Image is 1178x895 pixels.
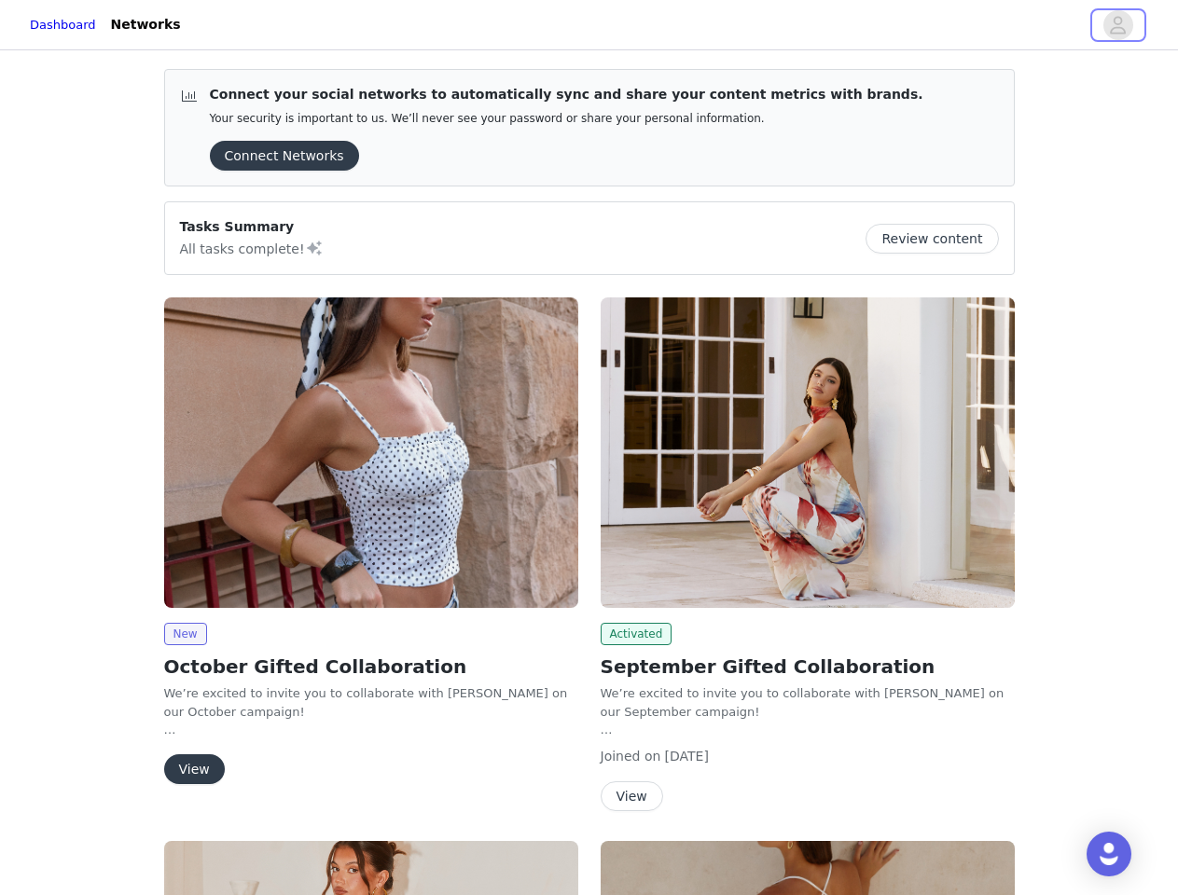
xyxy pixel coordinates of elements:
[210,112,923,126] p: Your security is important to us. We’ll never see your password or share your personal information.
[210,141,359,171] button: Connect Networks
[164,763,225,777] a: View
[100,4,192,46] a: Networks
[601,684,1015,721] p: We’re excited to invite you to collaborate with [PERSON_NAME] on our September campaign!
[180,237,324,259] p: All tasks complete!
[601,297,1015,608] img: Peppermayo UK
[601,623,672,645] span: Activated
[601,790,663,804] a: View
[164,297,578,608] img: Peppermayo UK
[30,16,96,34] a: Dashboard
[665,749,709,764] span: [DATE]
[1087,832,1131,876] div: Open Intercom Messenger
[866,224,998,254] button: Review content
[164,623,207,645] span: New
[1109,10,1127,40] div: avatar
[164,754,225,784] button: View
[164,653,578,681] h2: October Gifted Collaboration
[164,684,578,721] p: We’re excited to invite you to collaborate with [PERSON_NAME] on our October campaign!
[180,217,324,237] p: Tasks Summary
[601,781,663,811] button: View
[210,85,923,104] p: Connect your social networks to automatically sync and share your content metrics with brands.
[601,749,661,764] span: Joined on
[601,653,1015,681] h2: September Gifted Collaboration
